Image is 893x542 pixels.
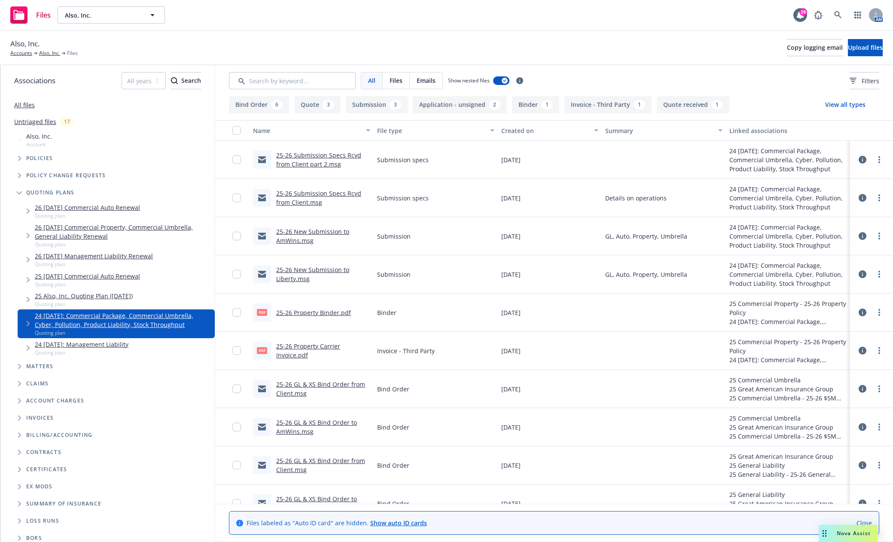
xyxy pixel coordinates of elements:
span: Bind Order [377,461,409,470]
span: Quoting plan [35,241,211,248]
span: Filters [862,76,879,85]
a: 25-26 Submission Specs Rcvd from Client part 2.msg [276,151,361,168]
div: 3 [323,100,334,109]
div: 25 Commercial Umbrella - 25-26 $5M Excess Policy [729,394,847,403]
span: Policy change requests [26,173,106,178]
span: Binder [377,308,396,317]
button: Filters [850,72,879,89]
span: Account [26,141,52,148]
a: more [874,460,884,470]
span: Submission specs [377,155,429,164]
span: Bind Order [377,385,409,394]
div: 1 [634,100,645,109]
span: Invoices [26,415,54,421]
div: File type [377,126,485,135]
span: BORs [26,536,42,541]
span: All [368,76,375,85]
span: [DATE] [501,499,521,508]
span: Nova Assist [837,530,871,537]
button: View all types [811,96,879,113]
span: Files [390,76,402,85]
a: Show auto ID cards [370,519,427,527]
div: Drag to move [819,525,830,542]
span: Quoting plan [35,260,153,268]
button: Submission [346,96,408,113]
span: Files [36,12,51,18]
a: 25-26 Property Binder.pdf [276,309,351,317]
input: Toggle Row Selected [232,270,241,279]
span: Quoting plan [35,281,140,288]
a: more [874,498,884,509]
a: 26 [DATE] Commercial Property, Commercial Umbrella, General Liability Renewal [35,223,211,241]
div: Name [253,126,361,135]
span: [DATE] [501,308,521,317]
button: Summary [602,120,726,141]
div: 1 [541,100,553,109]
span: Also, Inc. [10,38,40,49]
span: Claims [26,381,49,386]
button: Invoice - Third Party [564,96,652,113]
a: more [874,384,884,394]
span: [DATE] [501,461,521,470]
a: more [874,231,884,241]
div: 25 Commercial Umbrella - 25-26 $5M Excess Policy [729,432,847,441]
span: GL, Auto, Property, Umbrella [605,270,687,279]
span: [DATE] [501,194,521,203]
div: 17 [60,117,74,127]
span: Account charges [26,398,84,403]
span: Matters [26,364,53,369]
div: 25 General Liability [729,490,847,499]
a: 25-26 New Submission to Liberty.msg [276,266,349,283]
input: Toggle Row Selected [232,346,241,355]
a: more [874,193,884,203]
button: File type [374,120,498,141]
a: 25-26 GL & XS Bind Order to AmWins.msg [276,418,357,436]
span: Invoice - Third Party [377,346,435,355]
div: 24 [DATE]: Commercial Package, Commercial Umbrella, Cyber, Pollution, Product Liability, Stock Th... [729,146,847,173]
span: Upload files [848,43,883,51]
input: Toggle Row Selected [232,232,241,240]
span: Quoting plan [35,300,133,308]
span: Submission specs [377,194,429,203]
div: Linked associations [729,126,847,135]
span: Certificates [26,467,67,472]
span: [DATE] [501,346,521,355]
svg: Search [171,77,178,84]
span: Ex Mods [26,484,52,489]
a: 25-26 GL & XS Bind Order from Client.msg [276,380,365,397]
span: Show nested files [448,77,490,84]
span: Also, Inc. [26,132,52,141]
span: Quoting plan [35,349,128,356]
a: 25-26 GL & XS Bind Order from Client.msg [276,457,365,474]
input: Toggle Row Selected [232,385,241,393]
div: Tree Example [0,130,215,427]
span: [DATE] [501,423,521,432]
a: Switch app [849,6,866,24]
a: more [874,154,884,165]
div: 24 [DATE]: Commercial Package, Commercial Umbrella, Cyber, Pollution, Product Liability, Stock Th... [729,355,847,364]
span: Bind Order [377,423,409,432]
a: 25-26 GL & XS Bind Order to AmWins.msg [276,495,357,512]
a: more [874,422,884,432]
button: Application - unsigned [413,96,507,113]
span: Billing/Accounting [26,433,93,438]
input: Toggle Row Selected [232,461,241,469]
input: Toggle Row Selected [232,155,241,164]
span: Details on operations [605,194,667,203]
input: Toggle Row Selected [232,499,241,508]
span: [DATE] [501,155,521,164]
a: All files [14,101,35,109]
span: Policies [26,156,53,161]
button: Nova Assist [819,525,878,542]
a: 24 [DATE]: Commercial Package, Commercial Umbrella, Cyber, Pollution, Product Liability, Stock Th... [35,311,211,329]
button: Created on [498,120,601,141]
span: Associations [14,75,55,86]
a: more [874,269,884,279]
span: [DATE] [501,270,521,279]
a: Close [856,518,872,527]
div: 25 Great American Insurance Group [729,423,847,432]
span: Loss Runs [26,518,59,524]
span: Contracts [26,450,61,455]
input: Search by keyword... [229,72,356,89]
div: 25 General Liability [729,461,847,470]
